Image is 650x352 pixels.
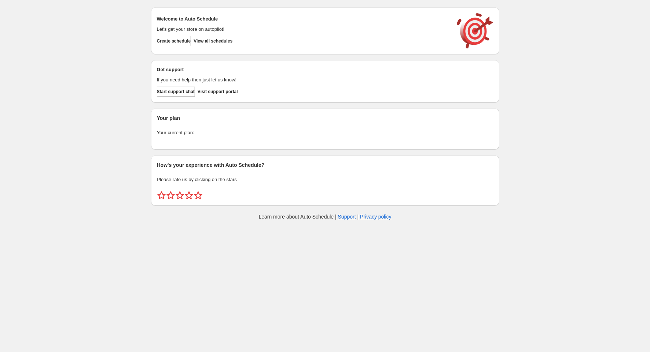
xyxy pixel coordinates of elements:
h2: Welcome to Auto Schedule [157,15,449,23]
span: Create schedule [157,38,191,44]
a: Privacy policy [360,214,392,220]
button: Create schedule [157,36,191,46]
a: Support [338,214,356,220]
h2: Get support [157,66,449,73]
p: Let's get your store on autopilot! [157,26,449,33]
a: Start support chat [157,87,195,97]
button: View all schedules [194,36,232,46]
h2: Your plan [157,114,493,122]
a: Visit support portal [198,87,238,97]
span: Visit support portal [198,89,238,95]
p: Please rate us by clicking on the stars [157,176,493,183]
p: Your current plan: [157,129,493,136]
span: Start support chat [157,89,195,95]
h2: How's your experience with Auto Schedule? [157,161,493,169]
p: If you need help then just let us know! [157,76,449,84]
p: Learn more about Auto Schedule | | [258,213,391,220]
span: View all schedules [194,38,232,44]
